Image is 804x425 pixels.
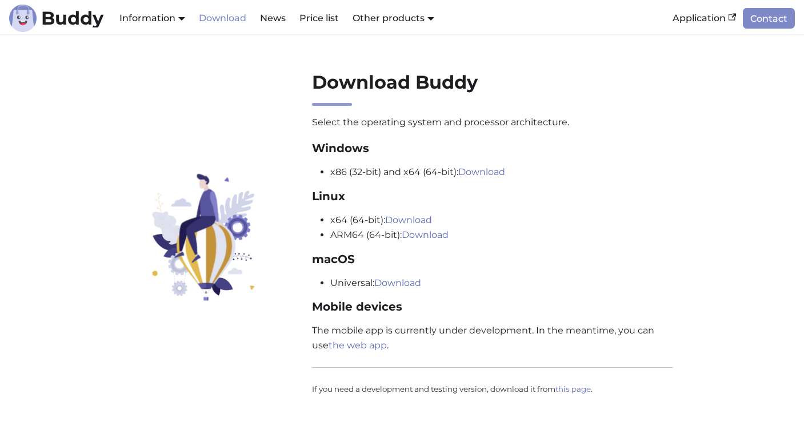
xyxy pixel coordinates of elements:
font: Download [199,13,246,23]
a: Download [402,229,449,240]
font: Mobile devices [312,300,402,313]
font: x86 (32-bit) and x64 (64-bit): [330,166,458,177]
a: the web app [329,340,387,351]
font: Other products [353,13,425,23]
a: Download [385,215,432,225]
font: Windows [312,141,369,155]
font: ARM64 (64-bit): [330,229,402,240]
img: Logo [9,5,37,32]
font: Information [119,13,175,23]
a: Download [458,166,505,177]
font: Price list [299,13,339,23]
img: Download Buddy [129,172,277,302]
a: Download [192,9,253,28]
font: x64 (64-bit): [330,215,385,225]
a: Download [374,277,421,288]
font: Buddy [41,7,103,29]
font: Contact [750,13,787,24]
font: Download Buddy [312,71,478,93]
a: this page [555,384,591,394]
font: News [260,13,286,23]
font: Select the operating system and processor architecture. [312,117,569,128]
font: Universal: [330,277,374,288]
font: If you need a development and testing version, download it from [312,384,555,394]
font: . [591,384,593,394]
font: Linux [312,189,345,203]
a: News [253,9,293,28]
a: Application [666,9,743,28]
font: Application [673,13,726,23]
a: Information [119,13,185,23]
font: . [387,340,389,351]
font: macOS [312,252,355,266]
a: LogoBuddy [9,5,103,32]
a: Contact [743,8,795,28]
a: Other products [353,13,434,23]
a: Price list [293,9,346,28]
font: The mobile app is currently under development. In the meantime, you can use [312,325,654,351]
